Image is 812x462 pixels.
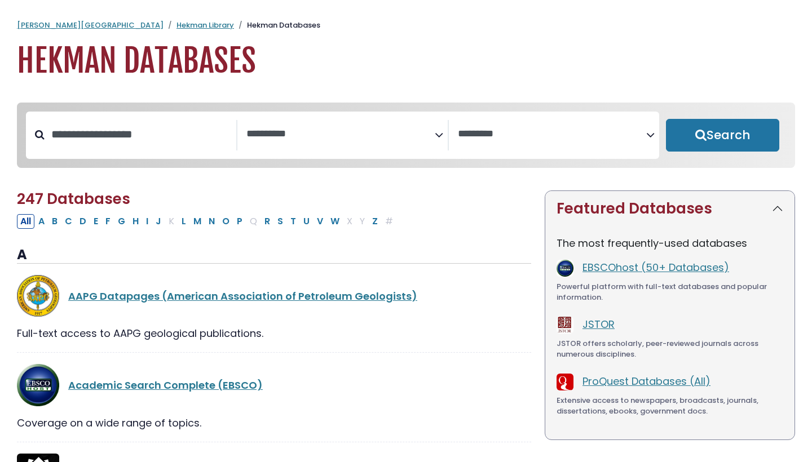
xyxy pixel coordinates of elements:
button: Filter Results E [90,214,101,229]
div: Full-text access to AAPG geological publications. [17,326,531,341]
button: Filter Results R [261,214,273,229]
button: Filter Results A [35,214,48,229]
button: Filter Results S [274,214,286,229]
nav: Search filters [17,103,795,168]
div: Alpha-list to filter by first letter of database name [17,214,398,228]
p: The most frequently-used databases [557,236,783,251]
nav: breadcrumb [17,20,795,31]
a: EBSCOhost (50+ Databases) [582,260,729,274]
button: Filter Results T [287,214,299,229]
button: Filter Results M [190,214,205,229]
div: Powerful platform with full-text databases and popular information. [557,281,783,303]
a: AAPG Datapages (American Association of Petroleum Geologists) [68,289,417,303]
button: Filter Results D [76,214,90,229]
button: Filter Results W [327,214,343,229]
button: Filter Results F [102,214,114,229]
button: All [17,214,34,229]
button: Featured Databases [545,191,795,226]
button: Submit for Search Results [666,119,779,152]
span: 247 Databases [17,189,130,209]
button: Filter Results I [143,214,152,229]
a: Academic Search Complete (EBSCO) [68,378,263,392]
button: Filter Results G [114,214,129,229]
button: Filter Results J [152,214,165,229]
a: Hekman Library [176,20,234,30]
li: Hekman Databases [234,20,320,31]
h1: Hekman Databases [17,42,795,80]
a: JSTOR [582,317,615,331]
button: Filter Results H [129,214,142,229]
a: ProQuest Databases (All) [582,374,710,388]
textarea: Search [458,128,646,140]
button: Filter Results P [233,214,246,229]
button: Filter Results Z [369,214,381,229]
button: Filter Results O [219,214,233,229]
button: Filter Results V [314,214,326,229]
button: Filter Results U [300,214,313,229]
button: Filter Results C [61,214,76,229]
a: [PERSON_NAME][GEOGRAPHIC_DATA] [17,20,164,30]
h3: A [17,247,531,264]
button: Filter Results N [205,214,218,229]
textarea: Search [246,128,435,140]
div: Coverage on a wide range of topics. [17,415,531,430]
div: JSTOR offers scholarly, peer-reviewed journals across numerous disciplines. [557,338,783,360]
button: Filter Results B [48,214,61,229]
div: Extensive access to newspapers, broadcasts, journals, dissertations, ebooks, government docs. [557,395,783,417]
input: Search database by title or keyword [45,125,236,144]
button: Filter Results L [178,214,189,229]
